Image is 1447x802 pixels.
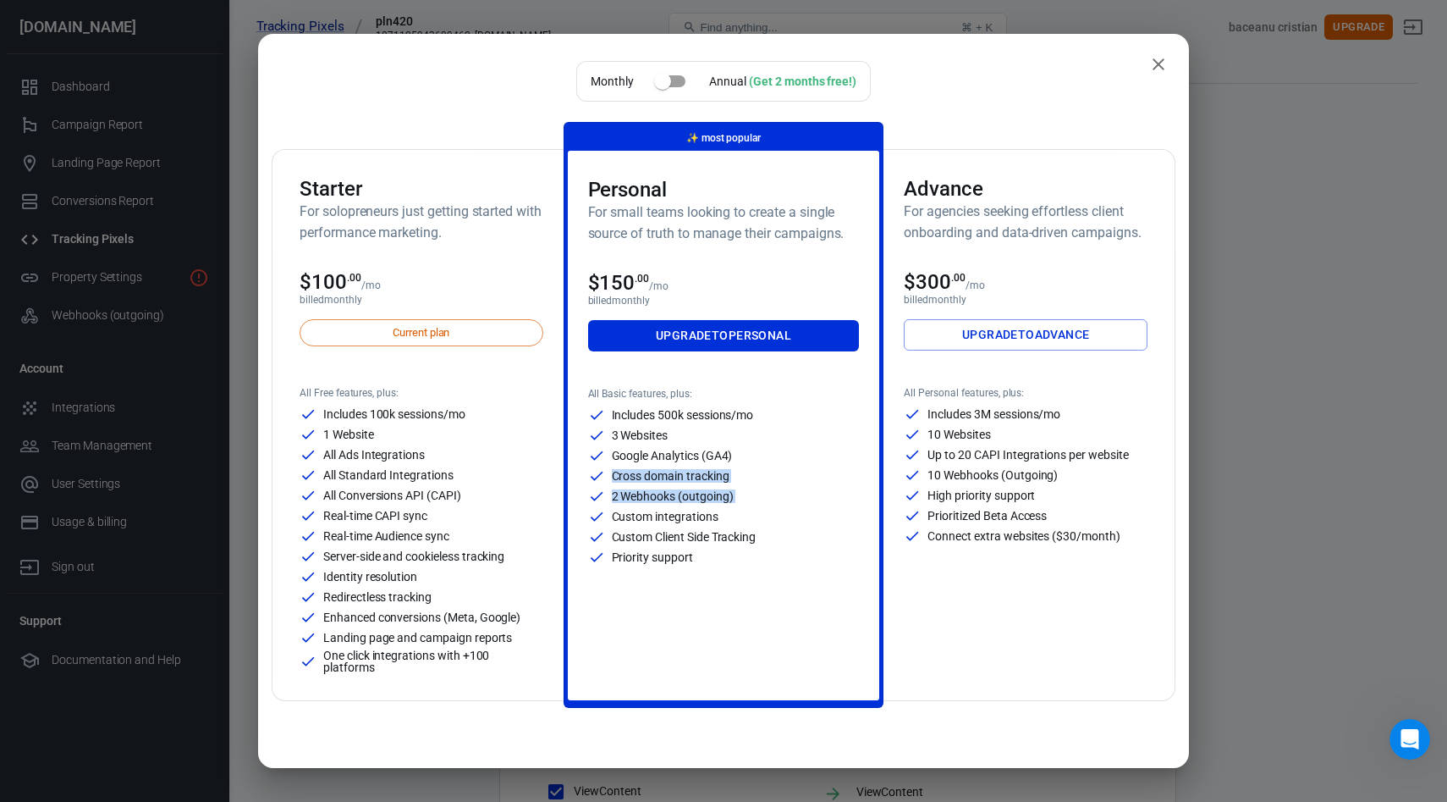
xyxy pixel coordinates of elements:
p: Real-time Audience sync [323,530,449,542]
p: Includes 3M sessions/mo [927,408,1060,420]
p: Includes 500k sessions/mo [612,409,754,421]
p: Priority support [612,551,693,563]
h6: For agencies seeking effortless client onboarding and data-driven campaigns. [904,201,1147,243]
p: Monthly [591,73,634,91]
p: Custom Client Side Tracking [612,531,757,543]
p: All Ads Integrations [323,449,425,461]
p: billed monthly [588,295,860,307]
p: 1 Website [323,429,374,440]
p: Cross domain tracking [612,470,729,482]
p: 3 Websites [612,429,668,441]
button: close [1142,47,1175,81]
p: billed monthly [904,294,1147,306]
a: UpgradetoPersonal [588,320,860,351]
p: 2 Webhooks (outgoing) [612,490,734,502]
h3: Starter [300,177,543,201]
sup: .00 [635,273,649,285]
p: Up to 20 CAPI Integrations per website [927,449,1128,461]
p: All Basic features, plus: [588,388,860,400]
p: High priority support [927,489,1035,501]
p: Server-side and cookieless tracking [323,550,504,562]
a: UpgradetoAdvance [904,319,1147,351]
sup: .00 [347,272,361,284]
span: Current plan [383,324,459,341]
p: /mo [361,279,381,291]
h3: Advance [904,177,1147,201]
p: All Free features, plus: [300,387,543,399]
p: most popular [686,130,761,147]
p: /mo [966,279,985,291]
p: 10 Websites [927,429,990,440]
p: Custom integrations [612,511,718,523]
h6: For small teams looking to create a single source of truth to manage their campaigns. [588,202,860,244]
p: Landing page and campaign reports [323,632,512,644]
p: Includes 100k sessions/mo [323,408,465,420]
p: Enhanced conversions (Meta, Google) [323,611,520,623]
p: One click integrations with +100 platforms [323,650,543,673]
p: All Standard Integrations [323,469,454,481]
p: Prioritized Beta Access [927,510,1047,522]
p: billed monthly [300,294,543,306]
p: All Conversions API (CAPI) [323,489,461,501]
span: $100 [300,270,361,294]
h3: Personal [588,178,860,202]
sup: .00 [951,272,966,284]
p: Real-time CAPI sync [323,510,427,522]
p: 10 Webhooks (Outgoing) [927,469,1058,481]
p: Identity resolution [323,571,417,583]
p: Connect extra websites ($30/month) [927,530,1120,542]
p: All Personal features, plus: [904,387,1147,399]
p: /mo [649,280,668,292]
h6: For solopreneurs just getting started with performance marketing. [300,201,543,243]
div: Annual [709,73,856,91]
span: $300 [904,270,966,294]
p: Google Analytics (GA4) [612,450,733,462]
span: magic [686,132,699,144]
p: Redirectless tracking [323,591,432,603]
span: $150 [588,271,650,295]
iframe: Intercom live chat [1389,719,1430,760]
div: (Get 2 months free!) [749,75,856,88]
